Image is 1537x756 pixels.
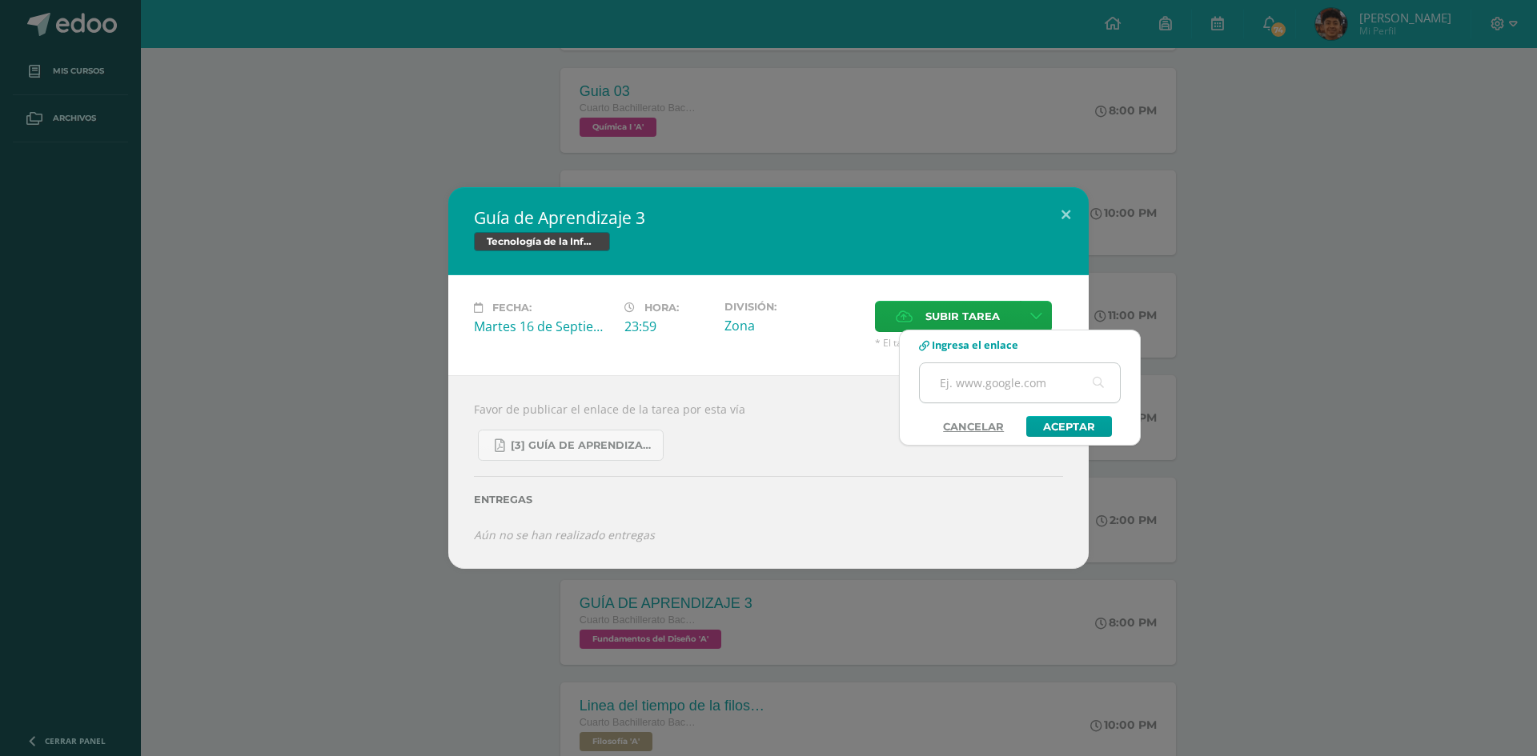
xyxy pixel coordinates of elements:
[724,317,862,334] div: Zona
[448,375,1089,568] div: Favor de publicar el enlace de la tarea por esta vía
[932,338,1018,352] span: Ingresa el enlace
[474,318,612,335] div: Martes 16 de Septiembre
[624,318,712,335] div: 23:59
[1043,187,1089,242] button: Close (Esc)
[478,430,664,461] a: [3] Guía de Aprendizaje - Tics.pdf
[1026,416,1112,437] a: Aceptar
[875,336,1063,350] span: * El tamaño máximo permitido es 50 MB
[474,494,1063,506] label: Entregas
[724,301,862,313] label: División:
[474,527,655,542] i: Aún no se han realizado entregas
[474,206,1063,229] h2: Guía de Aprendizaje 3
[927,416,1020,437] a: Cancelar
[511,439,655,452] span: [3] Guía de Aprendizaje - Tics.pdf
[644,302,679,314] span: Hora:
[474,232,610,251] span: Tecnología de la Información y Comunicación (TIC)
[925,302,1000,331] span: Subir tarea
[920,363,1120,402] input: Ej. www.google.com
[492,302,532,314] span: Fecha:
